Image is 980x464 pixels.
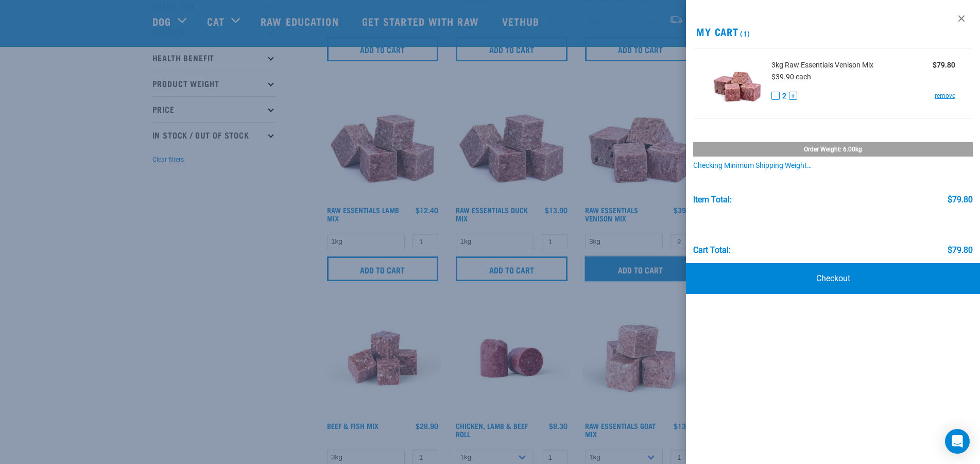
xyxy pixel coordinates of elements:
[686,263,980,294] a: Checkout
[686,26,980,38] h2: My Cart
[693,246,731,255] div: Cart total:
[771,73,811,81] span: $39.90 each
[782,91,786,101] span: 2
[693,195,732,204] div: Item Total:
[789,92,797,100] button: +
[948,195,973,204] div: $79.80
[933,61,955,69] strong: $79.80
[693,142,973,157] div: Order weight: 6.00kg
[948,246,973,255] div: $79.80
[945,429,970,454] div: Open Intercom Messenger
[771,92,780,100] button: -
[771,60,873,71] span: 3kg Raw Essentials Venison Mix
[693,162,973,170] div: Checking minimum shipping weight…
[935,91,955,100] a: remove
[711,57,764,110] img: Raw Essentials Venison Mix
[738,31,750,35] span: (1)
